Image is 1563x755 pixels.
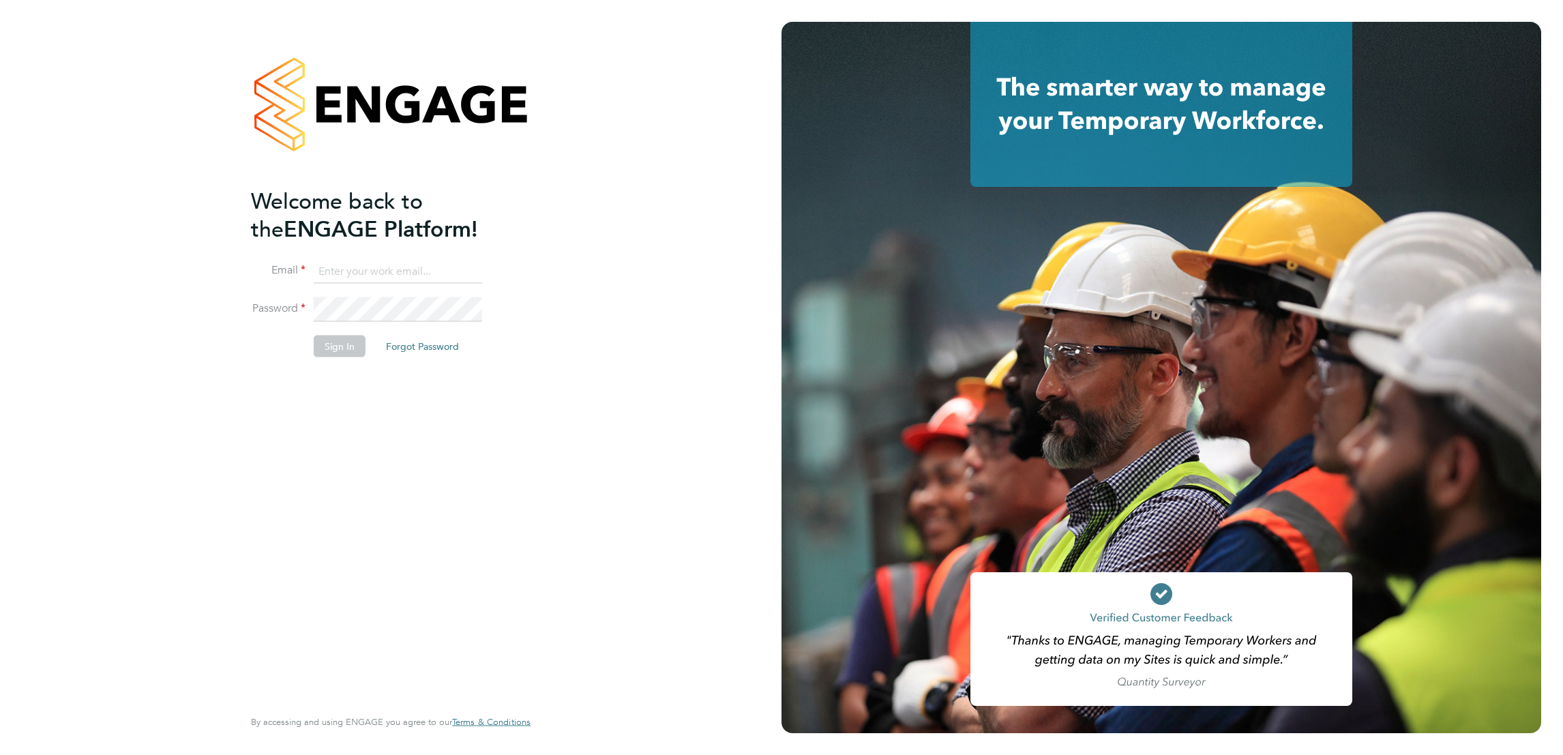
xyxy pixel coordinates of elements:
a: Terms & Conditions [452,717,531,728]
button: Forgot Password [375,336,470,357]
button: Sign In [314,336,366,357]
label: Password [251,301,306,316]
label: Email [251,263,306,278]
span: By accessing and using ENGAGE you agree to our [251,716,531,728]
span: Welcome back to the [251,188,423,242]
input: Enter your work email... [314,259,482,284]
span: Terms & Conditions [452,716,531,728]
h2: ENGAGE Platform! [251,187,517,243]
